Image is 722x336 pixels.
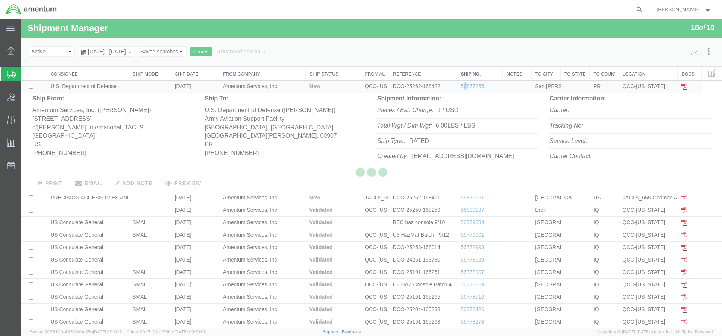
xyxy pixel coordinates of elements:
span: Copyright © [DATE]-[DATE] Agistix Inc., All Rights Reserved [597,329,713,335]
span: Server: 2025.19.0-49328d0a35e [30,330,123,334]
span: Jessica White [657,5,699,14]
button: [PERSON_NAME] [656,5,712,14]
span: Client: 2025.19.0-129fbcf [127,330,205,334]
a: Feedback [342,330,361,334]
span: [DATE] 09:39:01 [174,330,205,334]
a: Support [323,330,342,334]
span: [DATE] 09:50:51 [93,330,123,334]
img: logo [5,4,57,15]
